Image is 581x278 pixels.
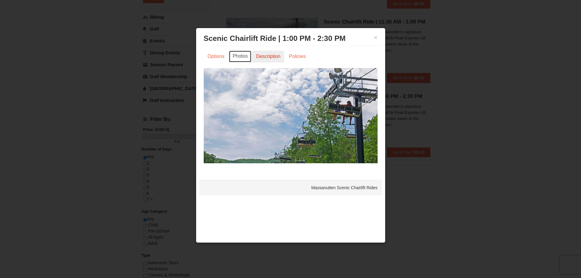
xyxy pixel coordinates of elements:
[229,51,252,62] a: Photos
[374,34,378,41] button: ×
[204,34,378,43] h3: Scenic Chairlift Ride | 1:00 PM - 2:30 PM
[252,51,284,62] a: Description
[199,180,382,195] div: Massanutten Scenic Chairlift Rides
[285,51,310,62] a: Policies
[204,51,228,62] a: Options
[204,68,378,163] img: 24896431-9-664d1467.jpg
